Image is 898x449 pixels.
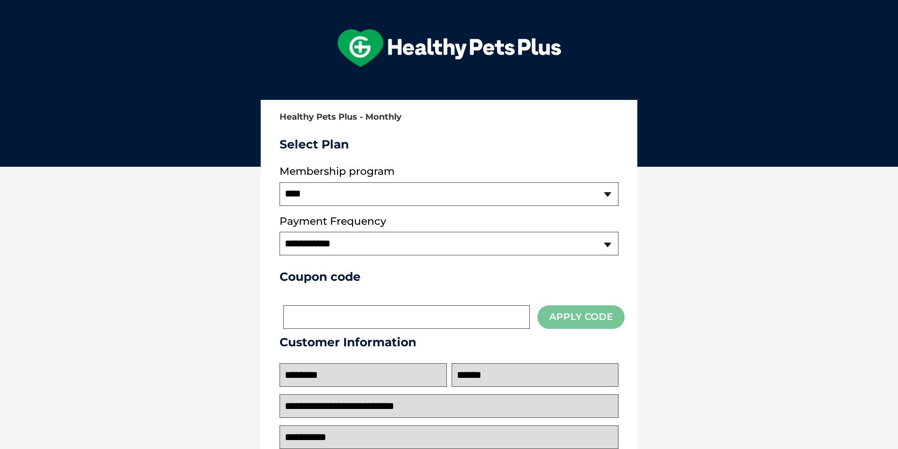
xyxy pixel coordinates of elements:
[280,335,618,349] h3: Customer Information
[280,215,386,228] label: Payment Frequency
[280,269,618,284] h3: Coupon code
[537,305,625,328] button: Apply Code
[280,113,618,122] h2: Healthy Pets Plus - Monthly
[280,137,618,151] h3: Select Plan
[280,165,618,178] label: Membership program
[338,29,561,67] img: hpp-logo-landscape-green-white.png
